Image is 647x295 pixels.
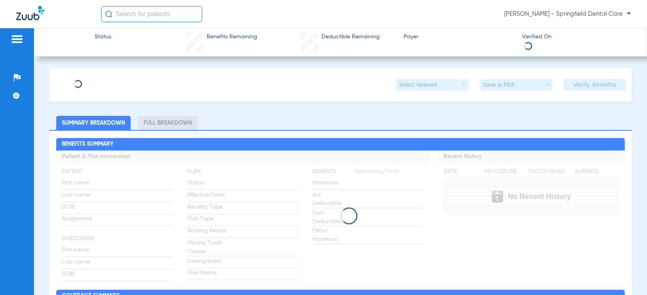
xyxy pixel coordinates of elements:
span: Benefits Remaining [207,33,257,41]
li: Summary Breakdown [56,116,131,130]
span: [PERSON_NAME] - Springfield Dental Care [504,10,631,18]
img: Search Icon [105,10,112,18]
span: Payer [404,33,515,41]
h2: Benefits Summary [56,138,624,151]
li: Full Breakdown [138,116,198,130]
img: hamburger-icon [11,34,23,44]
img: Zuub Logo [16,6,44,20]
input: Search for patients [101,6,202,22]
span: Status [95,33,111,41]
span: Deductible Remaining [321,33,380,41]
span: Verified On [522,33,634,41]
